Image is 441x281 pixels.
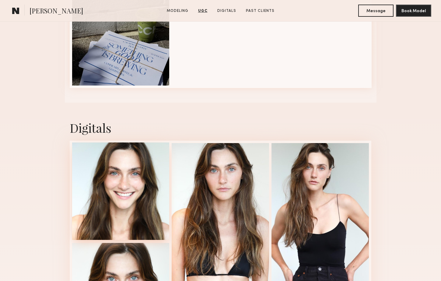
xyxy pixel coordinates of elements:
a: UGC [196,8,210,14]
button: Message [358,5,394,17]
div: Digitals [70,120,372,136]
a: Past Clients [243,8,277,14]
button: Book Model [396,5,431,17]
a: Book Model [396,8,431,13]
span: [PERSON_NAME] [30,6,83,17]
a: Modeling [164,8,191,14]
a: Digitals [215,8,239,14]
